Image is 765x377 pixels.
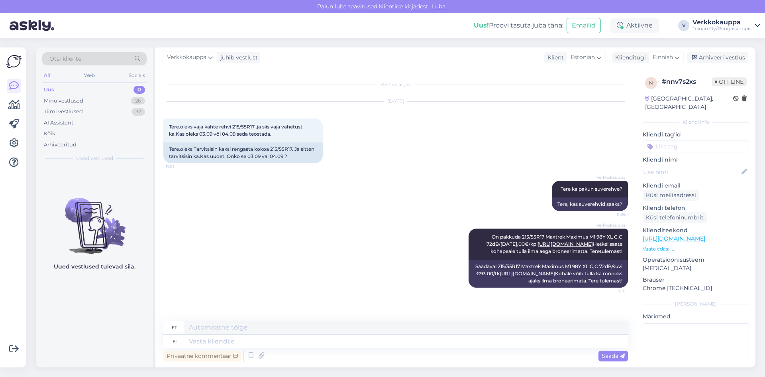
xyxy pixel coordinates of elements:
[127,70,147,81] div: Socials
[82,70,96,81] div: Web
[44,86,54,94] div: Uus
[552,197,628,211] div: Tere, kas suverehvid saaks?
[44,97,83,105] div: Minu vestlused
[537,241,593,247] a: [URL][DOMAIN_NAME]
[36,184,153,255] img: No chats
[474,22,489,29] b: Uus!
[166,164,196,170] span: 11:01
[167,53,206,62] span: Verkkokauppa
[653,53,673,62] span: Finnish
[643,168,740,176] input: Lisa nimi
[643,256,749,264] p: Operatsioonisüsteem
[44,141,76,149] div: Arhiveeritud
[649,80,653,86] span: n
[500,270,555,276] a: [URL][DOMAIN_NAME]
[612,53,646,62] div: Klienditugi
[596,174,626,180] span: Verkkokauppa
[643,235,705,242] a: [URL][DOMAIN_NAME]
[567,18,601,33] button: Emailid
[131,108,145,116] div: 32
[643,212,707,223] div: Küsi telefoninumbrit
[54,263,135,271] p: Uued vestlused tulevad siia.
[133,86,145,94] div: 0
[692,19,760,32] a: VerkkokauppaTeinari Oy/Rengaskirppis
[44,130,55,138] div: Kõik
[163,142,323,163] div: Tere.oleks Tarvitsisin kaksi rengasta kokoa 215/55R17. Ja sitten tarvitsisin ka.Kas uudet. Onko s...
[678,20,689,31] div: V
[643,130,749,139] p: Kliendi tag'id
[163,351,241,361] div: Privaatne kommentaar
[687,52,748,63] div: Arhiveeri vestlus
[172,321,177,334] div: et
[692,19,751,26] div: Verkkokauppa
[643,204,749,212] p: Kliendi telefon
[217,53,258,62] div: juhib vestlust
[44,108,83,116] div: Tiimi vestlused
[596,288,626,294] span: 11:10
[430,3,448,10] span: Luba
[561,186,622,192] span: Tere ka pakun suverehve?
[643,140,749,152] input: Lisa tag
[571,53,595,62] span: Estonian
[643,264,749,272] p: [MEDICAL_DATA]
[163,81,628,88] div: Vestlus algas
[474,21,563,30] div: Proovi tasuta juba täna:
[643,284,749,292] p: Chrome [TECHNICAL_ID]
[643,226,749,235] p: Klienditeekond
[163,98,628,105] div: [DATE]
[662,77,712,87] div: # nnv7s2xs
[544,53,564,62] div: Klient
[602,352,625,359] span: Saada
[596,211,626,217] span: 11:06
[643,245,749,253] p: Vaata edasi ...
[643,190,699,201] div: Küsi meiliaadressi
[643,182,749,190] p: Kliendi email
[173,335,177,348] div: fi
[49,55,81,63] span: Otsi kliente
[469,260,628,288] div: Saadaval 215/55R17 Maxtrek Maximus M1 98Y XL C,C 72dB/suvi €93.00/tk Kohale võib tulla ka mõneks ...
[645,95,733,111] div: [GEOGRAPHIC_DATA], [GEOGRAPHIC_DATA]
[486,234,624,254] span: On pakkuda 215/55R17 Maxtrek Maximus M1 98Y XL C,C 72dB/[DATE],00€/kpl Hetkel saate kohapeale tul...
[610,18,659,33] div: Aktiivne
[6,54,22,69] img: Askly Logo
[42,70,51,81] div: All
[131,97,145,105] div: 26
[169,124,304,137] span: Tere.oleks vaja kahte rehvi 215/55R17 .ja siis vaja vahetust ka.Kas oleks 03.09 või 04.09 seda te...
[643,300,749,308] div: [PERSON_NAME]
[596,222,626,228] span: Verkkokauppa
[643,312,749,321] p: Märkmed
[643,118,749,126] div: Kliendi info
[76,155,113,162] span: Uued vestlused
[692,26,751,32] div: Teinari Oy/Rengaskirppis
[712,77,747,86] span: Offline
[44,119,73,127] div: AI Assistent
[643,276,749,284] p: Brauser
[643,156,749,164] p: Kliendi nimi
